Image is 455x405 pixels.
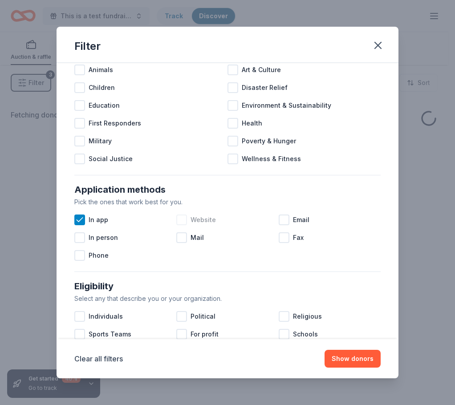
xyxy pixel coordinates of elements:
button: Show donors [325,350,381,368]
span: Political [191,311,215,322]
span: Mail [191,232,204,243]
button: Clear all filters [74,353,123,364]
div: Filter [74,39,101,53]
span: Sports Teams [89,329,131,340]
span: Religious [293,311,322,322]
span: Individuals [89,311,123,322]
span: Email [293,215,309,225]
span: Fax [293,232,304,243]
div: Application methods [74,182,381,197]
span: Social Justice [89,154,133,164]
div: Eligibility [74,279,381,293]
span: Children [89,82,115,93]
span: Art & Culture [242,65,281,75]
span: In app [89,215,108,225]
span: Environment & Sustainability [242,100,331,111]
span: First Responders [89,118,141,129]
span: In person [89,232,118,243]
span: Website [191,215,216,225]
span: Disaster Relief [242,82,288,93]
span: Wellness & Fitness [242,154,301,164]
span: Military [89,136,112,146]
span: Phone [89,250,109,261]
span: Education [89,100,120,111]
span: Schools [293,329,318,340]
div: Select any that describe you or your organization. [74,293,381,304]
div: Pick the ones that work best for you. [74,197,381,207]
span: For profit [191,329,219,340]
span: Health [242,118,262,129]
span: Animals [89,65,113,75]
span: Poverty & Hunger [242,136,296,146]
